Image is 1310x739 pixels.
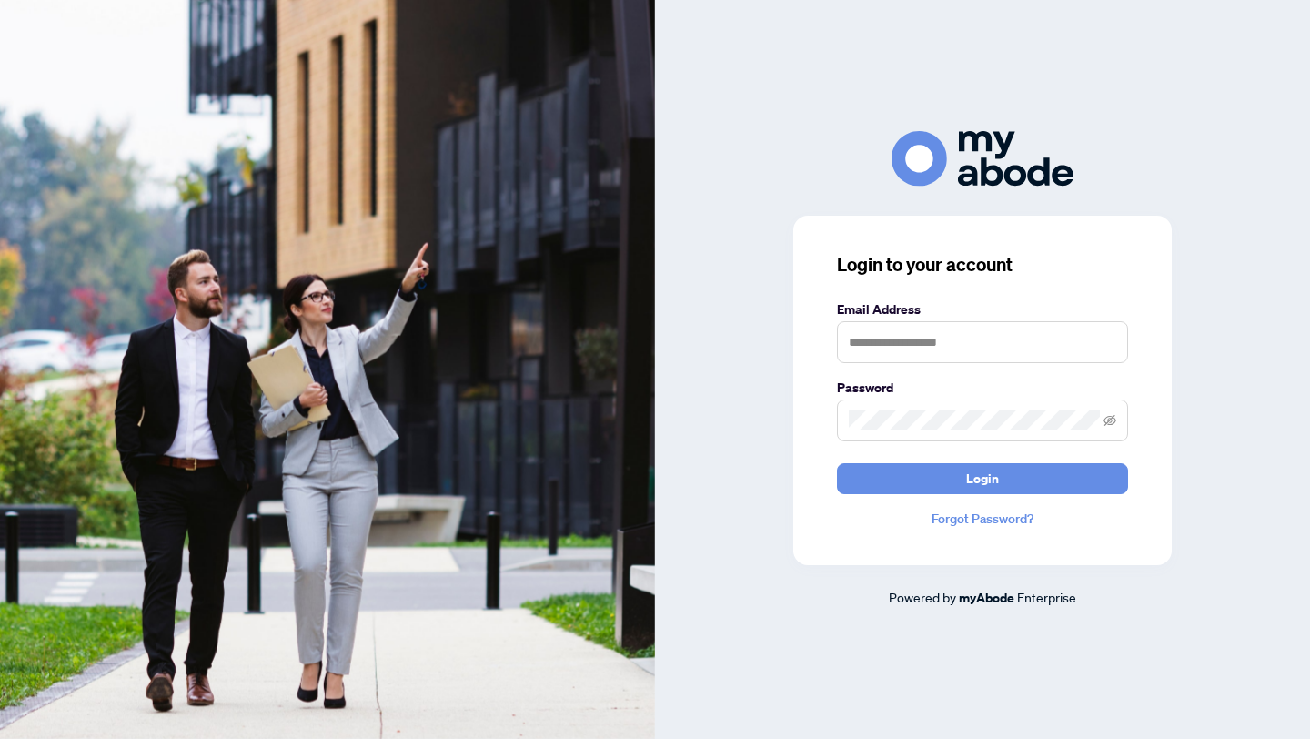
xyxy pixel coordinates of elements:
span: Enterprise [1017,589,1076,605]
a: Forgot Password? [837,509,1128,529]
h3: Login to your account [837,252,1128,278]
label: Password [837,378,1128,398]
img: ma-logo [892,131,1073,187]
span: Powered by [889,589,956,605]
button: Login [837,463,1128,494]
label: Email Address [837,299,1128,319]
span: Login [966,464,999,493]
span: eye-invisible [1103,414,1116,427]
a: myAbode [959,588,1014,608]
